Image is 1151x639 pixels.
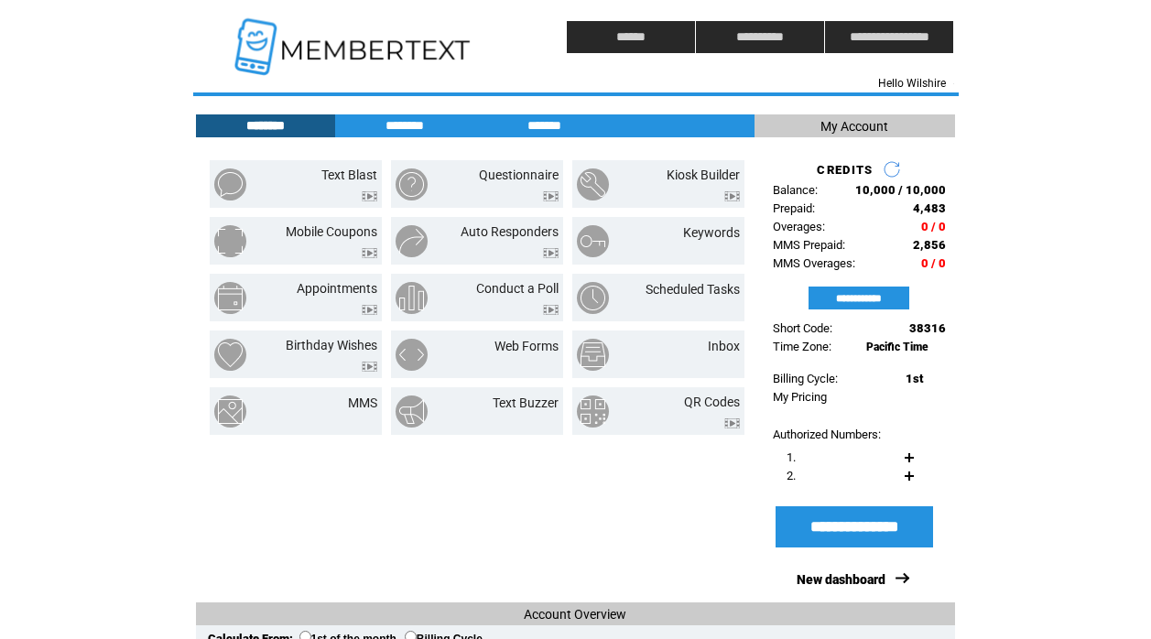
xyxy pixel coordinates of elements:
[820,119,888,134] span: My Account
[787,450,796,464] span: 1.
[855,183,946,197] span: 10,000 / 10,000
[321,168,377,182] a: Text Blast
[286,224,377,239] a: Mobile Coupons
[797,572,885,587] a: New dashboard
[476,281,559,296] a: Conduct a Poll
[577,168,609,200] img: kiosk-builder.png
[866,341,928,353] span: Pacific Time
[543,305,559,315] img: video.png
[773,220,825,233] span: Overages:
[921,256,946,270] span: 0 / 0
[524,607,626,622] span: Account Overview
[214,225,246,257] img: mobile-coupons.png
[724,191,740,201] img: video.png
[878,77,946,90] span: Hello Wilshire
[214,395,246,428] img: mms.png
[773,183,818,197] span: Balance:
[773,321,832,335] span: Short Code:
[479,168,559,182] a: Questionnaire
[921,220,946,233] span: 0 / 0
[214,168,246,200] img: text-blast.png
[396,339,428,371] img: web-forms.png
[773,238,845,252] span: MMS Prepaid:
[577,225,609,257] img: keywords.png
[773,372,838,385] span: Billing Cycle:
[577,395,609,428] img: qr-codes.png
[362,362,377,372] img: video.png
[396,282,428,314] img: conduct-a-poll.png
[577,339,609,371] img: inbox.png
[667,168,740,182] a: Kiosk Builder
[543,191,559,201] img: video.png
[724,418,740,428] img: video.png
[708,339,740,353] a: Inbox
[297,281,377,296] a: Appointments
[396,168,428,200] img: questionnaire.png
[348,395,377,410] a: MMS
[396,225,428,257] img: auto-responders.png
[773,201,815,215] span: Prepaid:
[773,340,831,353] span: Time Zone:
[773,256,855,270] span: MMS Overages:
[214,339,246,371] img: birthday-wishes.png
[214,282,246,314] img: appointments.png
[577,282,609,314] img: scheduled-tasks.png
[362,248,377,258] img: video.png
[683,225,740,240] a: Keywords
[906,372,923,385] span: 1st
[773,428,881,441] span: Authorized Numbers:
[493,395,559,410] a: Text Buzzer
[913,201,946,215] span: 4,483
[461,224,559,239] a: Auto Responders
[909,321,946,335] span: 38316
[787,469,796,482] span: 2.
[396,395,428,428] img: text-buzzer.png
[646,282,740,297] a: Scheduled Tasks
[684,395,740,409] a: QR Codes
[362,191,377,201] img: video.png
[494,339,559,353] a: Web Forms
[773,390,827,404] a: My Pricing
[286,338,377,352] a: Birthday Wishes
[362,305,377,315] img: video.png
[817,163,873,177] span: CREDITS
[543,248,559,258] img: video.png
[913,238,946,252] span: 2,856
